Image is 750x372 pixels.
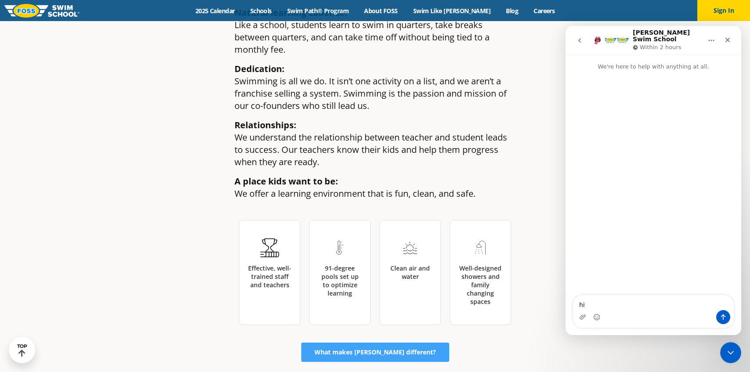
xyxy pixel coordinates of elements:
[239,238,300,257] img: Effective, well-trained staff and teachers
[234,63,516,112] p: Swimming is all we do. It isn’t one activity on a list, and we aren’t a franchise selling a syste...
[450,238,511,257] img: Well-designed showers and family changing spaces
[234,119,296,131] b: Relationships:
[310,238,370,257] img: 91-degree pools set up to optimize learning
[566,26,741,335] iframe: Intercom live chat
[234,175,338,187] b: A place kids want to be:
[318,264,361,297] h5: 91-degree pools set up to optimize learning
[234,63,285,75] b: Dedication:
[314,349,436,355] span: What makes [PERSON_NAME] different?
[234,175,516,200] p: We offer a learning environment that is fun, clean, and safe.
[279,7,356,15] a: Swim Path® Program
[187,7,242,15] a: 2025 Calendar
[389,264,432,281] h5: Clean air and water
[17,343,27,357] div: TOP
[498,7,526,15] a: Blog
[242,7,279,15] a: Schools
[380,238,440,257] img: Clean air and water
[720,342,741,363] iframe: Intercom live chat
[234,119,516,168] p: We understand the relationship between teacher and student leads to success. Our teachers know th...
[4,4,79,18] img: FOSS Swim School Logo
[234,7,516,56] p: Like a school, students learn to swim in quarters, take breaks between quarters, and can take tim...
[248,264,291,289] h5: Effective, well-trained staff and teachers
[357,7,406,15] a: About FOSS
[459,264,502,306] h5: Well-designed showers and family changing spaces
[301,343,449,362] a: What makes [PERSON_NAME] different?
[526,7,562,15] a: Careers
[405,7,498,15] a: Swim Like [PERSON_NAME]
